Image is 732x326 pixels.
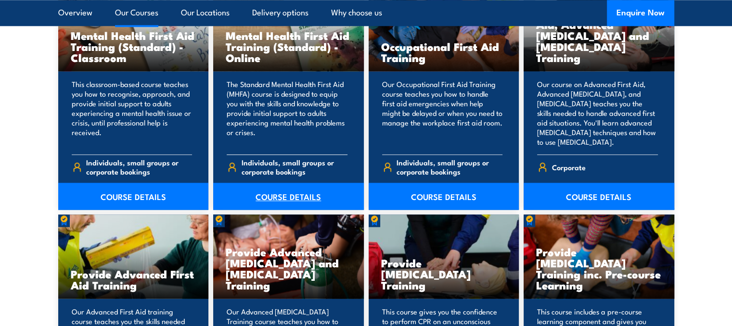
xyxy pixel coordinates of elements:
[397,158,502,176] span: Individuals, small groups or corporate bookings
[552,160,586,175] span: Corporate
[524,183,674,210] a: COURSE DETAILS
[71,30,196,63] h3: Mental Health First Aid Training (Standard) - Classroom
[227,79,347,147] p: The Standard Mental Health First Aid (MHFA) course is designed to equip you with the skills and k...
[536,8,662,63] h3: Provide Advanced First Aid, Advanced [MEDICAL_DATA] and [MEDICAL_DATA] Training
[242,158,347,176] span: Individuals, small groups or corporate bookings
[369,183,519,210] a: COURSE DETAILS
[382,79,503,147] p: Our Occupational First Aid Training course teaches you how to handle first aid emergencies when h...
[381,257,507,290] h3: Provide [MEDICAL_DATA] Training
[71,268,196,290] h3: Provide Advanced First Aid Training
[86,158,192,176] span: Individuals, small groups or corporate bookings
[213,183,364,210] a: COURSE DETAILS
[536,246,662,290] h3: Provide [MEDICAL_DATA] Training inc. Pre-course Learning
[226,30,351,63] h3: Mental Health First Aid Training (Standard) - Online
[537,79,658,147] p: Our course on Advanced First Aid, Advanced [MEDICAL_DATA], and [MEDICAL_DATA] teaches you the ski...
[381,41,507,63] h3: Occupational First Aid Training
[72,79,193,147] p: This classroom-based course teaches you how to recognise, approach, and provide initial support t...
[226,246,351,290] h3: Provide Advanced [MEDICAL_DATA] and [MEDICAL_DATA] Training
[58,183,209,210] a: COURSE DETAILS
